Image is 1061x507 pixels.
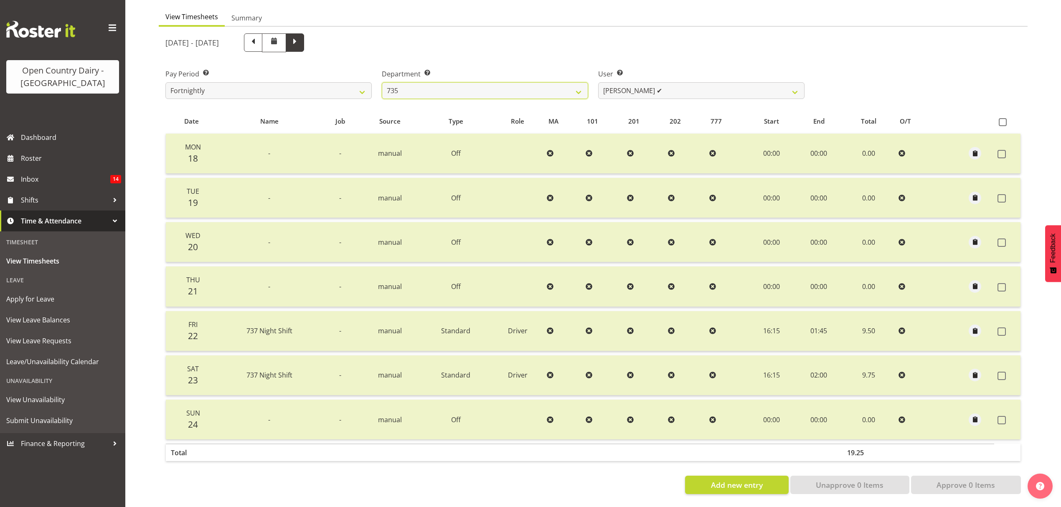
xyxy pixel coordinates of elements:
span: Fri [188,320,198,329]
a: Leave/Unavailability Calendar [2,351,123,372]
span: - [339,326,341,335]
span: 21 [188,285,198,297]
span: 18 [188,152,198,164]
span: manual [378,415,402,424]
td: 9.75 [842,355,895,395]
span: Unapprove 0 Items [816,479,883,490]
td: 01:45 [796,311,842,351]
div: 101 [587,117,619,126]
span: Sat [187,364,199,373]
td: 0.00 [842,178,895,218]
td: Off [420,178,491,218]
span: manual [378,193,402,203]
td: 00:00 [796,222,842,262]
a: View Unavailability [2,389,123,410]
span: Approve 0 Items [937,479,995,490]
label: User [598,69,805,79]
td: 00:00 [747,266,796,307]
span: - [268,238,270,247]
button: Feedback - Show survey [1045,225,1061,282]
div: Date [170,117,212,126]
span: Roster [21,152,121,165]
span: Summary [231,13,262,23]
span: Mon [185,142,201,152]
span: - [339,415,341,424]
div: Type [425,117,487,126]
a: View Timesheets [2,251,123,271]
span: 22 [188,330,198,342]
button: Unapprove 0 Items [790,476,909,494]
div: 201 [628,117,660,126]
span: Dashboard [21,131,121,144]
span: View Unavailability [6,393,119,406]
span: manual [378,370,402,380]
td: 00:00 [747,178,796,218]
td: Off [420,134,491,174]
td: 02:00 [796,355,842,395]
td: Off [420,400,491,439]
span: 24 [188,418,198,430]
td: 9.50 [842,311,895,351]
span: Submit Unavailability [6,414,119,427]
td: 0.00 [842,400,895,439]
td: 00:00 [796,134,842,174]
span: 14 [110,175,121,183]
td: 00:00 [796,266,842,307]
td: 0.00 [842,266,895,307]
span: - [339,238,341,247]
span: Finance & Reporting [21,437,109,450]
td: Off [420,266,491,307]
div: Total [847,117,890,126]
span: Leave/Unavailability Calendar [6,355,119,368]
button: Approve 0 Items [911,476,1021,494]
span: 23 [188,374,198,386]
span: 20 [188,241,198,253]
span: View Leave Requests [6,335,119,347]
span: manual [378,282,402,291]
div: O/T [900,117,932,126]
span: View Timesheets [6,255,119,267]
span: Driver [508,370,528,380]
a: Submit Unavailability [2,410,123,431]
div: Timesheet [2,233,123,251]
button: Add new entry [685,476,788,494]
div: Leave [2,271,123,289]
span: 737 Night Shift [246,370,292,380]
td: Off [420,222,491,262]
td: Standard [420,311,491,351]
div: Unavailability [2,372,123,389]
span: Shifts [21,194,109,206]
a: Apply for Leave [2,289,123,309]
span: - [268,149,270,158]
span: 19 [188,197,198,208]
div: Source [364,117,415,126]
span: manual [378,326,402,335]
span: Time & Attendance [21,215,109,227]
div: Open Country Dairy - [GEOGRAPHIC_DATA] [15,64,111,89]
span: Wed [185,231,201,240]
div: End [800,117,837,126]
div: 202 [670,117,701,126]
span: - [268,282,270,291]
td: 00:00 [747,134,796,174]
span: Feedback [1049,233,1057,263]
td: 0.00 [842,134,895,174]
div: Name [222,117,317,126]
span: - [339,193,341,203]
span: Driver [508,326,528,335]
div: 777 [711,117,742,126]
td: 00:00 [796,178,842,218]
span: Sun [186,408,200,418]
a: View Leave Requests [2,330,123,351]
span: Thu [186,275,200,284]
th: 19.25 [842,444,895,461]
span: View Leave Balances [6,314,119,326]
div: Start [752,117,791,126]
a: View Leave Balances [2,309,123,330]
td: 0.00 [842,222,895,262]
span: manual [378,238,402,247]
td: 16:15 [747,311,796,351]
span: - [339,370,341,380]
td: 00:00 [747,222,796,262]
span: - [268,193,270,203]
